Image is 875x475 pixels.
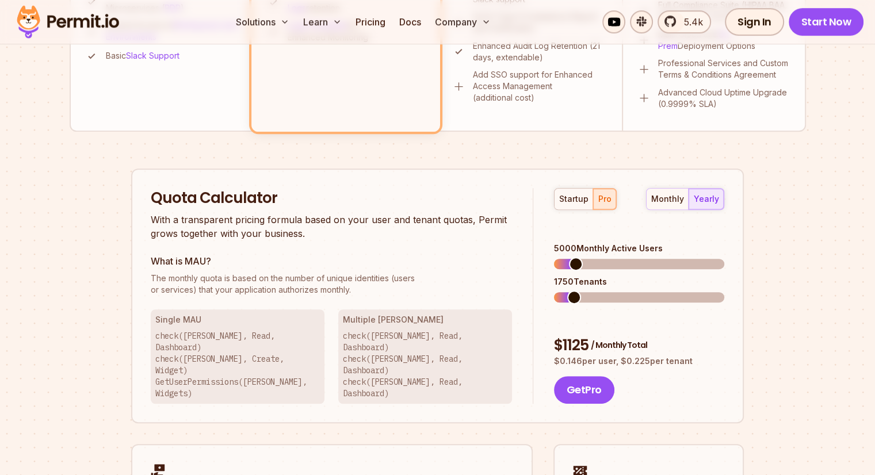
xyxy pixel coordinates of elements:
[126,51,179,60] a: Slack Support
[343,314,507,325] h3: Multiple [PERSON_NAME]
[554,335,724,356] div: $ 1125
[231,10,294,33] button: Solutions
[395,10,426,33] a: Docs
[789,8,864,36] a: Start Now
[151,213,512,240] p: With a transparent pricing formula based on your user and tenant quotas, Permit grows together wi...
[554,376,614,404] button: GetPro
[658,29,732,51] a: On-Prem
[430,10,495,33] button: Company
[559,193,589,205] div: startup
[151,273,512,284] span: The monthly quota is based on the number of unique identities (users
[658,87,791,110] p: Advanced Cloud Uptime Upgrade (0.9999% SLA)
[473,69,608,104] p: Add SSO support for Enhanced Access Management (additional cost)
[554,355,724,367] p: $ 0.146 per user, $ 0.225 per tenant
[677,15,703,29] span: 5.4k
[651,193,684,205] div: monthly
[155,330,320,399] p: check([PERSON_NAME], Read, Dashboard) check([PERSON_NAME], Create, Widget) GetUserPermissions([PE...
[12,2,124,41] img: Permit logo
[151,188,512,209] h2: Quota Calculator
[106,50,179,62] p: Basic
[351,10,390,33] a: Pricing
[473,40,608,63] p: Enhanced Audit Log Retention (21 days, extendable)
[554,276,724,288] div: 1750 Tenants
[155,314,320,325] h3: Single MAU
[725,8,784,36] a: Sign In
[343,330,507,399] p: check([PERSON_NAME], Read, Dashboard) check([PERSON_NAME], Read, Dashboard) check([PERSON_NAME], ...
[658,10,711,33] a: 5.4k
[151,273,512,296] p: or services) that your application authorizes monthly.
[554,243,724,254] div: 5000 Monthly Active Users
[658,58,791,81] p: Professional Services and Custom Terms & Conditions Agreement
[591,339,647,351] span: / Monthly Total
[151,254,512,268] h3: What is MAU?
[299,10,346,33] button: Learn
